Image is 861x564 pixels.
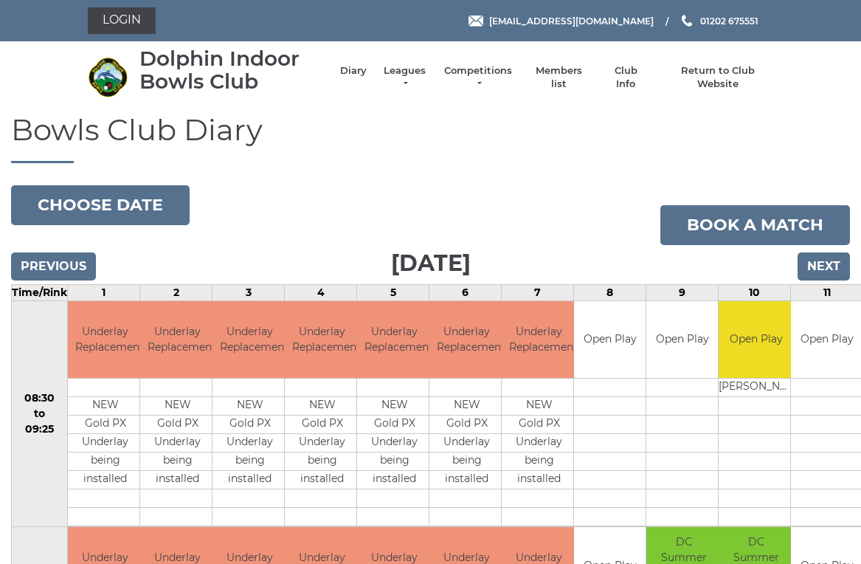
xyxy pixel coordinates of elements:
td: 08:30 to 09:25 [12,300,68,527]
td: installed [140,471,215,489]
td: Underlay Replacement [285,301,359,379]
input: Previous [11,252,96,281]
a: Diary [340,64,367,78]
td: NEW [357,397,432,416]
td: 5 [357,284,429,300]
td: installed [502,471,576,489]
td: being [502,453,576,471]
td: Gold PX [429,416,504,434]
td: NEW [140,397,215,416]
td: 3 [212,284,285,300]
td: being [285,453,359,471]
a: Email [EMAIL_ADDRESS][DOMAIN_NAME] [468,14,654,28]
td: Underlay Replacement [502,301,576,379]
td: Underlay [429,434,504,453]
td: installed [285,471,359,489]
td: NEW [212,397,287,416]
td: Gold PX [212,416,287,434]
input: Next [798,252,850,281]
td: Gold PX [285,416,359,434]
td: 7 [502,284,574,300]
td: Gold PX [502,416,576,434]
td: Underlay [68,434,142,453]
td: 9 [646,284,719,300]
td: being [212,453,287,471]
td: Open Play [719,301,793,379]
td: [PERSON_NAME] [719,379,793,397]
h1: Bowls Club Diary [11,114,850,163]
td: installed [357,471,432,489]
a: Members list [528,64,589,91]
a: Phone us 01202 675551 [680,14,758,28]
td: Underlay Replacement [212,301,287,379]
div: Dolphin Indoor Bowls Club [139,47,325,93]
td: Gold PX [357,416,432,434]
td: Underlay [140,434,215,453]
td: 10 [719,284,791,300]
td: installed [68,471,142,489]
td: Gold PX [140,416,215,434]
img: Phone us [682,15,692,27]
td: Underlay Replacement [429,301,504,379]
td: Underlay [285,434,359,453]
td: 6 [429,284,502,300]
td: NEW [502,397,576,416]
a: Club Info [604,64,647,91]
td: being [429,453,504,471]
td: 1 [68,284,140,300]
td: being [140,453,215,471]
a: Login [88,7,156,34]
td: installed [212,471,287,489]
td: Time/Rink [12,284,68,300]
td: Open Play [646,301,718,379]
td: being [357,453,432,471]
span: 01202 675551 [700,15,758,26]
td: NEW [68,397,142,416]
td: Underlay Replacement [140,301,215,379]
a: Leagues [381,64,428,91]
td: NEW [429,397,504,416]
td: NEW [285,397,359,416]
td: Underlay Replacement [68,301,142,379]
span: [EMAIL_ADDRESS][DOMAIN_NAME] [489,15,654,26]
a: Return to Club Website [662,64,773,91]
img: Dolphin Indoor Bowls Club [88,57,128,97]
button: Choose date [11,185,190,225]
td: Underlay [502,434,576,453]
td: Underlay [212,434,287,453]
img: Email [468,16,483,27]
td: 4 [285,284,357,300]
td: Open Play [574,301,646,379]
a: Competitions [443,64,514,91]
a: Book a match [660,205,850,245]
td: installed [429,471,504,489]
td: 8 [574,284,646,300]
td: being [68,453,142,471]
td: Underlay Replacement [357,301,432,379]
td: Underlay [357,434,432,453]
td: 2 [140,284,212,300]
td: Gold PX [68,416,142,434]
